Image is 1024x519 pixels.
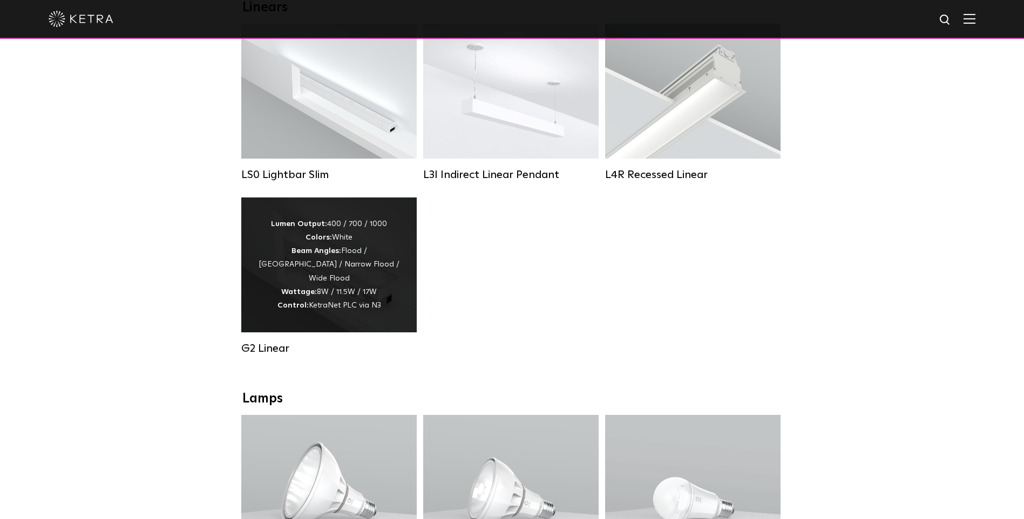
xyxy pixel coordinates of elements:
div: G2 Linear [241,342,417,355]
strong: Control: [277,302,309,309]
a: L3I Indirect Linear Pendant Lumen Output:400 / 600 / 800 / 1000Housing Colors:White / BlackContro... [423,24,599,181]
a: LS0 Lightbar Slim Lumen Output:200 / 350Colors:White / BlackControl:X96 Controller [241,24,417,181]
div: L3I Indirect Linear Pendant [423,168,599,181]
div: LS0 Lightbar Slim [241,168,417,181]
div: L4R Recessed Linear [605,168,781,181]
strong: Colors: [306,234,332,241]
strong: Wattage: [281,288,317,296]
a: G2 Linear Lumen Output:400 / 700 / 1000Colors:WhiteBeam Angles:Flood / [GEOGRAPHIC_DATA] / Narrow... [241,197,417,355]
div: 400 / 700 / 1000 White Flood / [GEOGRAPHIC_DATA] / Narrow Flood / Wide Flood 8W / 11.5W / 17W Ket... [257,217,401,312]
div: Lamps [242,391,782,407]
strong: Lumen Output: [271,220,327,228]
a: L4R Recessed Linear Lumen Output:400 / 600 / 800 / 1000Colors:White / BlackControl:Lutron Clear C... [605,24,781,181]
img: search icon [939,13,952,27]
img: ketra-logo-2019-white [49,11,113,27]
strong: Beam Angles: [291,247,341,255]
img: Hamburger%20Nav.svg [964,13,975,24]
